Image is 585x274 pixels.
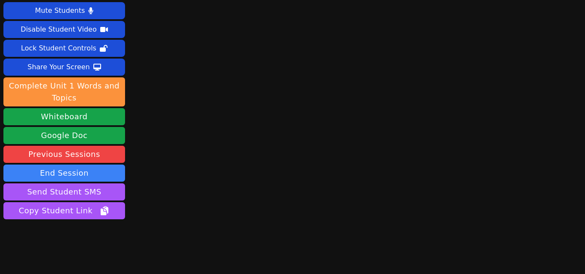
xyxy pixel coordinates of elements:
button: Complete Unit 1 Words and Topics [3,77,125,106]
button: Disable Student Video [3,21,125,38]
div: Share Your Screen [27,60,90,74]
a: Google Doc [3,127,125,144]
div: Disable Student Video [21,23,96,36]
div: Lock Student Controls [21,41,96,55]
span: Copy Student Link [19,205,110,217]
button: Send Student SMS [3,183,125,200]
a: Previous Sessions [3,146,125,163]
button: Share Your Screen [3,59,125,76]
div: Mute Students [35,4,85,18]
button: Copy Student Link [3,202,125,219]
button: End Session [3,165,125,182]
button: Mute Students [3,2,125,19]
button: Lock Student Controls [3,40,125,57]
button: Whiteboard [3,108,125,125]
